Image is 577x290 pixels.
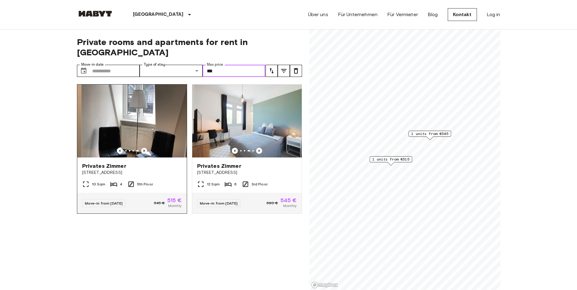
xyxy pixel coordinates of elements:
img: Habyt [77,11,113,17]
a: Blog [428,11,438,18]
button: tune [278,65,290,77]
span: 10 Sqm [92,181,106,187]
span: 1 units from €515 [372,157,409,162]
span: 5th Floor [137,181,153,187]
span: 12 Sqm [207,181,220,187]
a: Kontakt [448,8,477,21]
span: Privates Zimmer [197,162,241,170]
span: Private rooms and apartments for rent in [GEOGRAPHIC_DATA] [77,37,302,57]
span: Monthly [168,203,182,209]
span: [STREET_ADDRESS] [82,170,182,176]
span: 690 € [266,200,278,206]
button: Previous image [232,148,238,154]
a: Mapbox logo [311,281,338,288]
label: Move-in date [81,62,104,67]
span: 4 [120,181,122,187]
img: Marketing picture of unit DE-04-029-005-03HF [81,85,191,157]
label: Max price [207,62,223,67]
button: Previous image [117,148,123,154]
span: 3rd Floor [252,181,268,187]
span: 6 [234,181,237,187]
label: Type of stay [144,62,165,67]
button: tune [266,65,278,77]
img: Marketing picture of unit DE-04-039-001-06HF [192,85,302,157]
a: Log in [487,11,500,18]
p: [GEOGRAPHIC_DATA] [133,11,184,18]
a: Über uns [308,11,328,18]
span: 1 units from €545 [411,131,448,136]
a: Für Vermieter [387,11,418,18]
button: Previous image [256,148,262,154]
span: Privates Zimmer [82,162,126,170]
button: Choose date [78,65,90,77]
span: 545 € [280,198,297,203]
span: [STREET_ADDRESS] [197,170,297,176]
a: Previous imagePrevious imagePrivates Zimmer[STREET_ADDRESS]10 Sqm45th FloorMove-in from [DATE]645... [77,84,187,214]
div: Map marker [408,131,451,140]
div: Map marker [370,156,412,166]
button: tune [290,65,302,77]
span: 515 € [167,198,182,203]
span: Move-in from [DATE] [200,201,238,205]
span: Move-in from [DATE] [85,201,123,205]
a: Für Unternehmen [338,11,377,18]
button: Previous image [141,148,147,154]
span: 645 € [154,200,165,206]
a: Previous imagePrevious imagePrivates Zimmer[STREET_ADDRESS]12 Sqm63rd FloorMove-in from [DATE]690... [192,84,302,214]
span: Monthly [283,203,297,209]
